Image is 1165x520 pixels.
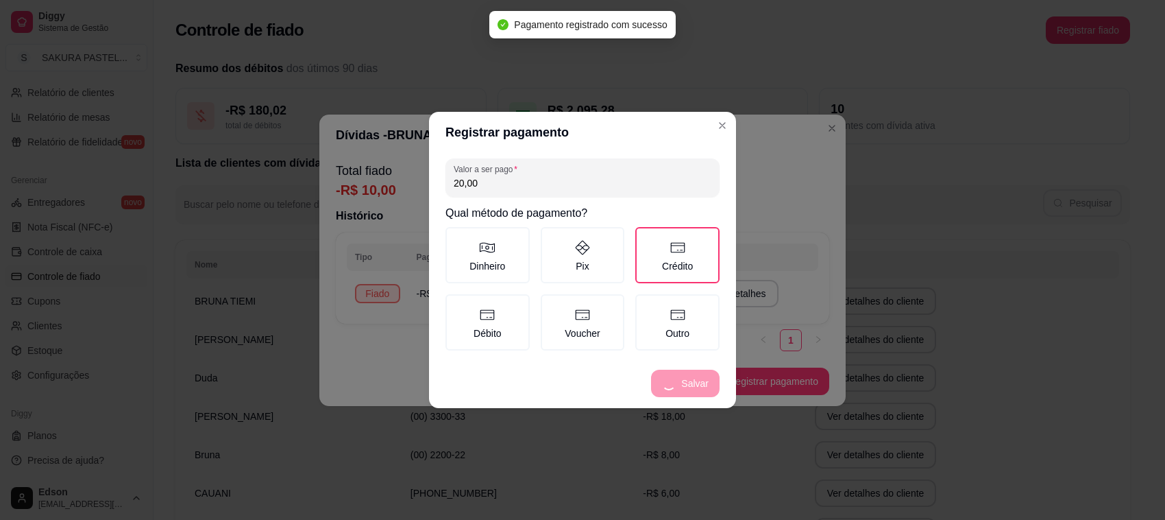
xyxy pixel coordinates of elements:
[635,227,720,283] label: Crédito
[635,294,720,351] label: Outro
[498,19,508,30] span: check-circle
[454,163,522,175] label: Valor a ser pago
[514,19,667,30] span: Pagamento registrado com sucesso
[454,176,711,190] input: Valor a ser pago
[711,115,733,137] button: Close
[541,227,625,283] label: Pix
[541,294,625,351] label: Voucher
[445,205,720,222] h2: Qual método de pagamento?
[445,227,530,283] label: Dinheiro
[429,112,736,153] header: Registrar pagamento
[445,294,530,351] label: Débito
